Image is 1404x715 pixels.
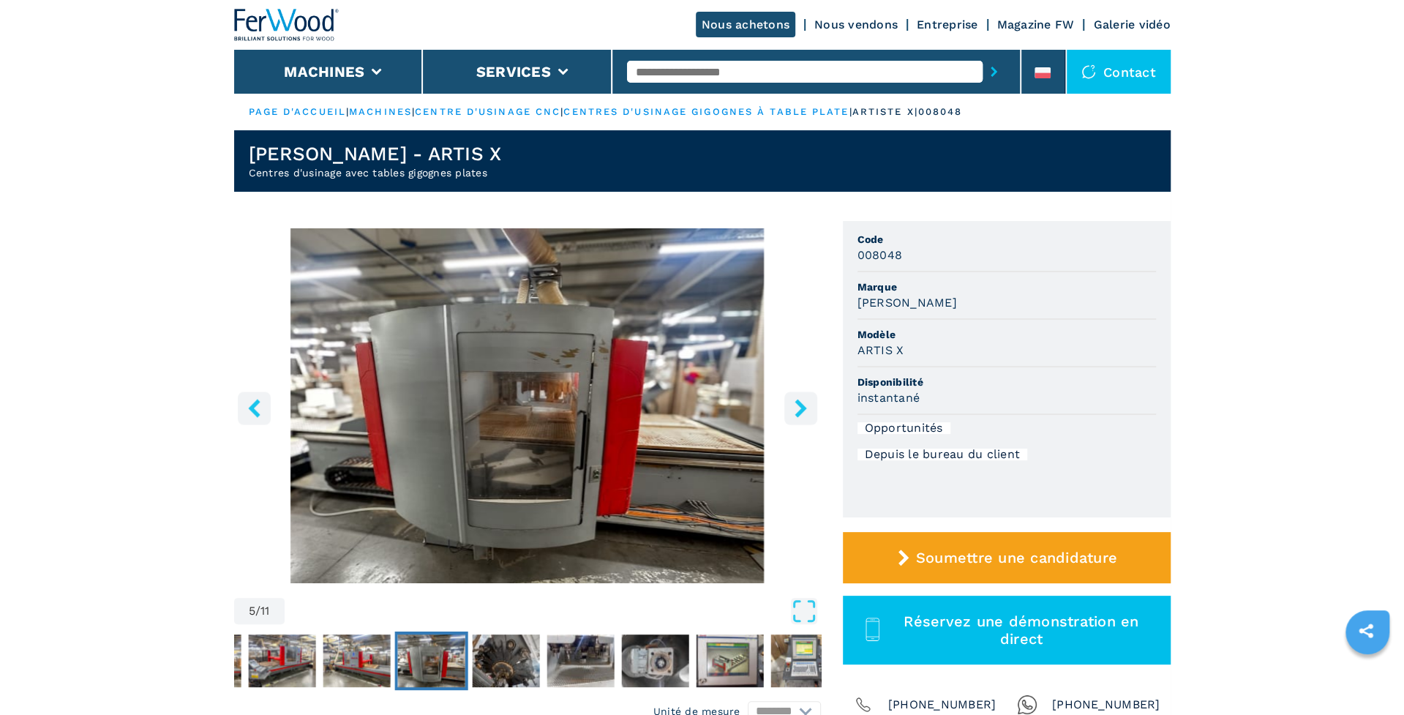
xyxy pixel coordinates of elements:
font: | [412,106,415,117]
button: Aller à la diapositive 6 [469,632,542,690]
img: e17dd1de7365b4fbbacb9f99d7627cdc [397,634,465,687]
img: cf7feba59bb09b895bfe749b8c5aab58 [323,634,390,687]
a: Nous achetons [696,12,795,37]
img: 644c9ed2850a4b978c5cd85644fb2012 [248,634,315,687]
button: bouton droit [784,392,817,424]
a: Nous vendons [814,18,898,31]
font: Code [857,233,884,245]
a: Entreprise [917,18,978,31]
font: | [346,106,349,117]
font: ARTIS X [857,343,904,357]
a: partagez ceci [1348,613,1384,649]
font: Opportunités [865,421,943,435]
img: fdf78b13848d335729fe55961e10c51c [472,634,539,687]
img: WhatsApp [1017,695,1037,715]
font: | [560,106,563,117]
font: 008048 [918,106,963,117]
button: Aller à la diapositive 9 [693,632,766,690]
button: Aller à la diapositive 10 [767,632,841,690]
font: / [255,604,260,618]
div: Aller à la diapositive 5 [234,228,821,583]
a: PAGE D'ACCUEIL [249,106,346,117]
font: 008048 [857,248,903,262]
img: Centres d'usinage avec table gigogne plate REICHENBACHER ARTIS X [234,228,821,583]
nav: Navigation par vignettes [170,632,757,690]
img: Téléphone [853,695,874,715]
button: bouton d'envoi [983,55,1005,89]
button: Machines [284,63,364,81]
font: Marque [857,281,898,293]
img: d0baa8495da5a3692119b040e2422f05 [173,634,241,687]
font: Soumettre une candidature [916,549,1117,566]
font: Disponibilité [857,376,923,388]
font: Modèle [857,329,896,340]
button: Aller à la diapositive 5 [394,632,468,690]
button: Soumettre une candidature [843,532,1171,583]
font: Contact [1103,64,1156,80]
button: Aller à la diapositive 3 [245,632,318,690]
font: [PHONE_NUMBER] [1052,697,1160,711]
font: [PHONE_NUMBER] [888,697,996,711]
img: Ferwood [234,9,339,41]
button: Aller à la diapositive 4 [320,632,393,690]
button: Réservez une démonstration en direct [843,596,1171,665]
button: Aller à la diapositive 7 [544,632,617,690]
font: [PERSON_NAME] - ARTIS X [249,143,502,165]
font: Centres d'usinage avec tables gigognes plates [249,167,487,179]
a: machines [349,106,412,117]
font: [PERSON_NAME] [857,296,957,310]
font: Réservez une démonstration en direct [904,613,1138,648]
a: centres d'usinage gigognes à table plate [563,106,849,117]
a: Magazine FW [997,18,1075,31]
a: Galerie vidéo [1093,18,1170,31]
font: Depuis le bureau du client [865,447,1021,461]
button: Aller à la diapositive 8 [618,632,691,690]
font: artiste x [852,106,915,117]
button: Services [476,63,551,81]
button: bouton gauche [238,392,271,424]
button: Aller à la diapositive 2 [170,632,244,690]
img: ebfd995a02cbb773a00608374d03e532 [770,634,838,687]
img: 24ec45364f3194ee6be7f20e8f42c266 [696,634,763,687]
font: | [914,106,917,117]
img: 686016eaa6dd1593253476f7c1e79b17 [547,634,614,687]
font: Nous achetons [702,18,789,31]
button: Ouvrir en plein écran [288,598,817,624]
font: 5 [249,604,255,618]
font: instantané [857,391,920,405]
img: 76b9a652168e2aea9cf6bb3dfe1d5a6e [621,634,688,687]
font: | [849,106,852,117]
font: 11 [260,604,270,618]
iframe: Chat [1342,649,1393,704]
img: Contact [1081,64,1096,79]
a: Centre d'usinage CNC [415,106,560,117]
